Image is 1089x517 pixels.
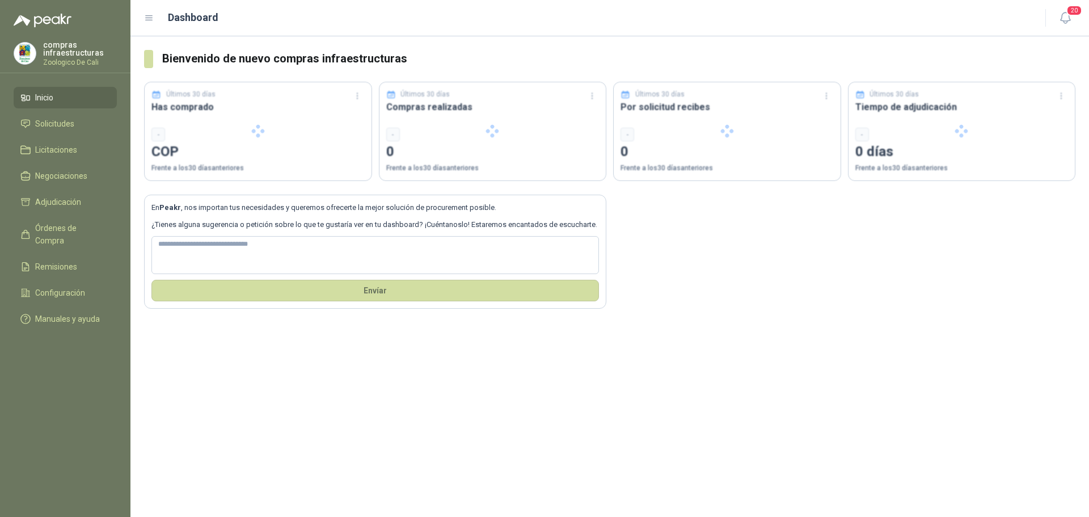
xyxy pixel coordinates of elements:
img: Company Logo [14,43,36,64]
p: compras infraestructuras [43,41,117,57]
span: Manuales y ayuda [35,313,100,325]
p: Zoologico De Cali [43,59,117,66]
a: Negociaciones [14,165,117,187]
span: 20 [1066,5,1082,16]
span: Licitaciones [35,144,77,156]
a: Manuales y ayuda [14,308,117,330]
span: Órdenes de Compra [35,222,106,247]
span: Remisiones [35,260,77,273]
p: ¿Tienes alguna sugerencia o petición sobre lo que te gustaría ver en tu dashboard? ¡Cuéntanoslo! ... [151,219,599,230]
span: Adjudicación [35,196,81,208]
a: Configuración [14,282,117,304]
button: Envíar [151,280,599,301]
span: Configuración [35,287,85,299]
h1: Dashboard [168,10,218,26]
a: Remisiones [14,256,117,278]
span: Inicio [35,91,53,104]
b: Peakr [159,203,181,212]
h3: Bienvenido de nuevo compras infraestructuras [162,50,1075,68]
img: Logo peakr [14,14,71,27]
a: Inicio [14,87,117,108]
span: Negociaciones [35,170,87,182]
a: Adjudicación [14,191,117,213]
a: Órdenes de Compra [14,217,117,251]
span: Solicitudes [35,117,74,130]
p: En , nos importan tus necesidades y queremos ofrecerte la mejor solución de procurement posible. [151,202,599,213]
button: 20 [1055,8,1075,28]
a: Licitaciones [14,139,117,161]
a: Solicitudes [14,113,117,134]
